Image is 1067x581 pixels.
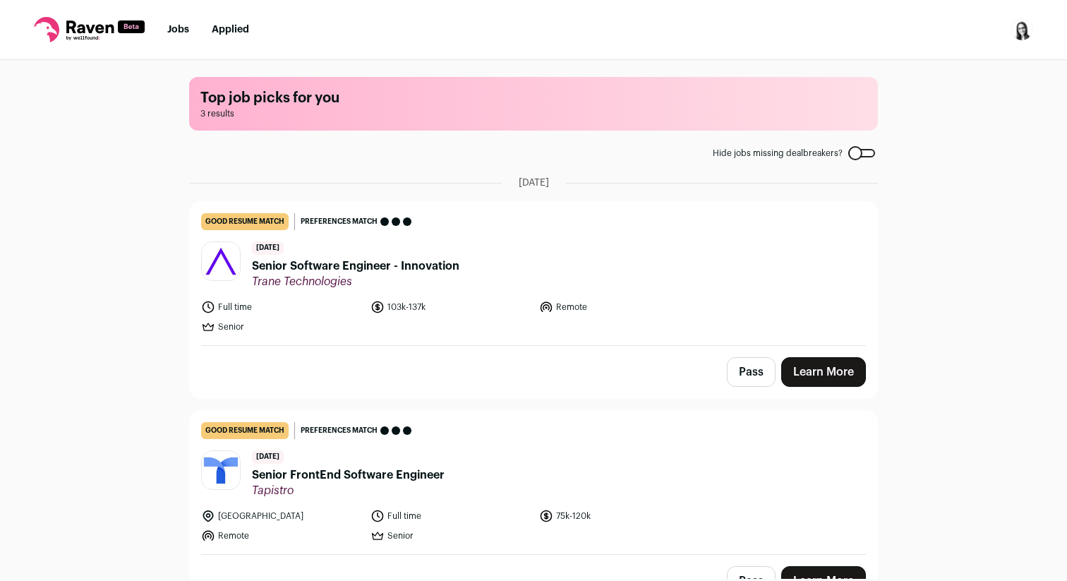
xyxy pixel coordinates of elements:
[301,424,378,438] span: Preferences match
[1011,18,1033,41] img: 11459339-medium_jpg
[370,509,531,523] li: Full time
[201,509,362,523] li: [GEOGRAPHIC_DATA]
[202,242,240,280] img: ccc2295ee0a413ec053c9a69ce60225abf847b761ebdc5cf5e19087ddae4d354.jpg
[201,529,362,543] li: Remote
[252,258,459,275] span: Senior Software Engineer - Innovation
[200,88,867,108] h1: Top job picks for you
[252,450,284,464] span: [DATE]
[727,357,776,387] button: Pass
[201,300,362,314] li: Full time
[301,215,378,229] span: Preferences match
[781,357,866,387] a: Learn More
[252,241,284,255] span: [DATE]
[252,275,459,289] span: Trane Technologies
[252,467,445,484] span: Senior FrontEnd Software Engineer
[370,529,531,543] li: Senior
[1011,18,1033,41] button: Open dropdown
[201,422,289,439] div: good resume match
[713,148,843,159] span: Hide jobs missing dealbreakers?
[370,300,531,314] li: 103k-137k
[252,484,445,498] span: Tapistro
[539,509,700,523] li: 75k-120k
[202,451,240,489] img: 1586b1f488a6ecd8701c5b403bc9d9273bbe4547438bbcea92ce3db2d42c729a.jpg
[190,411,877,554] a: good resume match Preferences match [DATE] Senior FrontEnd Software Engineer Tapistro [GEOGRAPHIC...
[212,25,249,35] a: Applied
[167,25,189,35] a: Jobs
[200,108,867,119] span: 3 results
[519,176,549,190] span: [DATE]
[201,320,362,334] li: Senior
[539,300,700,314] li: Remote
[190,202,877,345] a: good resume match Preferences match [DATE] Senior Software Engineer - Innovation Trane Technologi...
[201,213,289,230] div: good resume match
